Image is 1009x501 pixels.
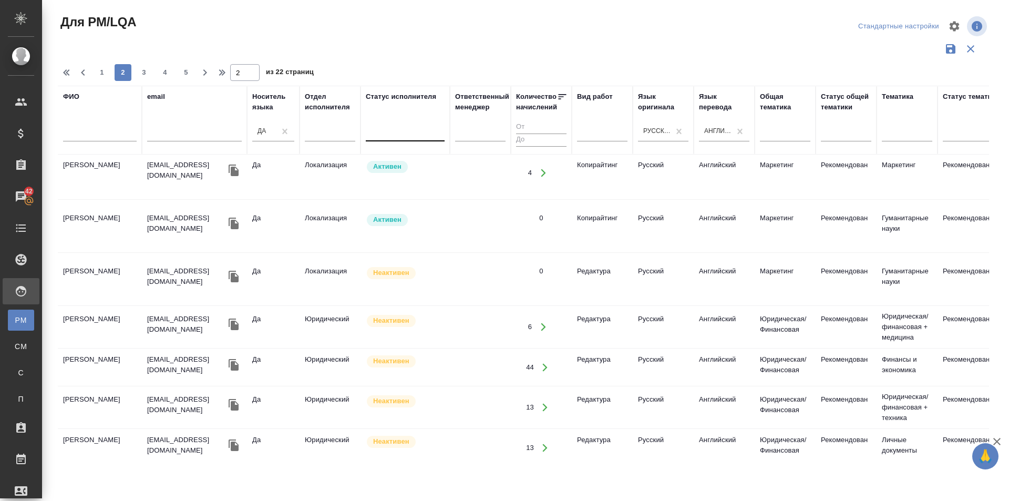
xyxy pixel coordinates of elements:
span: С [13,367,29,378]
button: 4 [157,64,173,81]
td: Рекомендован [816,430,877,466]
td: Русский [633,155,694,191]
span: из 22 страниц [266,66,314,81]
td: Редактура [572,430,633,466]
p: [EMAIL_ADDRESS][DOMAIN_NAME] [147,266,226,287]
td: Копирайтинг [572,208,633,244]
div: 13 [526,402,534,413]
td: Юридический [300,389,361,426]
button: Открыть работы [532,162,554,184]
button: Скопировать [226,357,242,373]
td: Юридическая/Финансовая [755,430,816,466]
p: Активен [373,214,401,225]
td: Да [247,208,300,244]
a: С [8,362,34,383]
td: Английский [694,389,755,426]
div: Русский [643,127,671,136]
div: 0 [539,266,543,277]
td: Английский [694,261,755,298]
td: Юридическая/Финансовая [755,309,816,345]
td: Русский [633,309,694,345]
button: Скопировать [226,162,242,178]
button: Скопировать [226,269,242,284]
div: Английский [704,127,732,136]
span: 5 [178,67,194,78]
td: Да [247,389,300,426]
input: До [516,134,567,147]
td: Маркетинг [755,261,816,298]
td: [PERSON_NAME] [58,208,142,244]
td: Юридический [300,309,361,345]
span: П [13,394,29,404]
td: [PERSON_NAME] [58,349,142,386]
span: Для PM/LQA [58,14,136,30]
button: Открыть работы [534,356,556,378]
p: [EMAIL_ADDRESS][DOMAIN_NAME] [147,314,226,335]
td: Маркетинг [755,208,816,244]
span: 42 [19,186,39,197]
td: Юридическая/финансовая + медицина [877,306,938,348]
td: Локализация [300,155,361,191]
span: CM [13,341,29,352]
span: 3 [136,67,152,78]
p: Активен [373,161,401,172]
button: Скопировать [226,316,242,332]
div: Наши пути разошлись: исполнитель с нами не работает [366,354,445,369]
td: Рекомендован [816,389,877,426]
td: [PERSON_NAME] [58,261,142,298]
td: Редактура [572,389,633,426]
p: [EMAIL_ADDRESS][DOMAIN_NAME] [147,354,226,375]
td: Личные документы [877,430,938,466]
td: Английский [694,349,755,386]
span: 4 [157,67,173,78]
p: Неактивен [373,315,409,326]
div: Рядовой исполнитель: назначай с учетом рейтинга [366,160,445,174]
button: 3 [136,64,152,81]
div: split button [856,18,942,35]
button: 1 [94,64,110,81]
button: Скопировать [226,437,242,453]
a: PM [8,310,34,331]
td: Русский [633,261,694,298]
div: Наши пути разошлись: исполнитель с нами не работает [366,394,445,408]
a: П [8,388,34,410]
button: Открыть работы [534,397,556,418]
div: Язык перевода [699,91,749,113]
td: Юридическая/Финансовая [755,389,816,426]
div: Наши пути разошлись: исполнитель с нами не работает [366,314,445,328]
td: Да [247,430,300,466]
div: Вид работ [577,91,613,102]
td: Маркетинг [877,155,938,191]
span: Посмотреть информацию [967,16,989,36]
td: Финансы и экономика [877,349,938,386]
p: Неактивен [373,436,409,447]
p: Неактивен [373,356,409,366]
div: ФИО [63,91,79,102]
button: Скопировать [226,397,242,413]
div: Носитель языка [252,91,294,113]
div: Тематика [882,91,913,102]
div: Ответственный менеджер [455,91,509,113]
p: Неактивен [373,396,409,406]
td: Рекомендован [816,208,877,244]
td: Да [247,349,300,386]
div: Отдел исполнителя [305,91,355,113]
p: [EMAIL_ADDRESS][DOMAIN_NAME] [147,435,226,456]
div: 4 [528,168,532,178]
td: [PERSON_NAME] [58,430,142,466]
td: Редактура [572,309,633,345]
button: Скопировать [226,216,242,231]
td: Рекомендован [816,349,877,386]
td: [PERSON_NAME] [58,309,142,345]
button: Открыть работы [534,437,556,458]
td: Русский [633,430,694,466]
td: Английский [694,309,755,345]
td: Английский [694,208,755,244]
button: 🙏 [972,443,998,469]
td: Да [247,155,300,191]
td: Гуманитарные науки [877,261,938,298]
div: Наши пути разошлись: исполнитель с нами не работает [366,435,445,449]
td: Русский [633,208,694,244]
td: Локализация [300,261,361,298]
td: Гуманитарные науки [877,208,938,244]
